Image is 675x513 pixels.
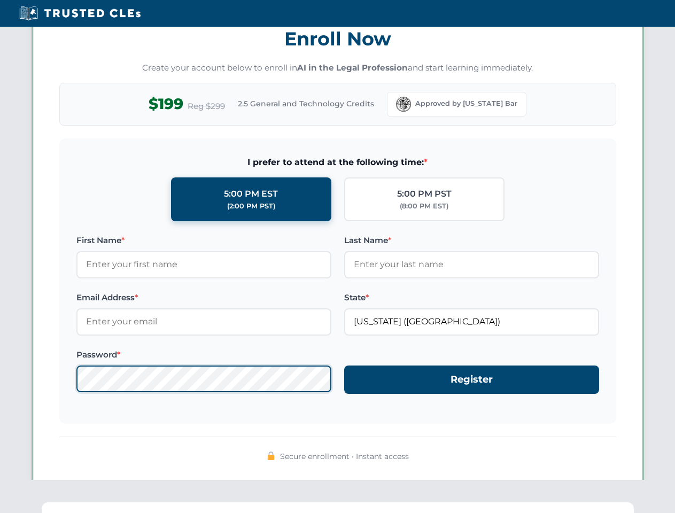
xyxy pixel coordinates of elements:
[224,187,278,201] div: 5:00 PM EST
[76,348,331,361] label: Password
[344,251,599,278] input: Enter your last name
[397,187,452,201] div: 5:00 PM PST
[76,234,331,247] label: First Name
[400,201,448,212] div: (8:00 PM EST)
[344,234,599,247] label: Last Name
[59,22,616,56] h3: Enroll Now
[238,98,374,110] span: 2.5 General and Technology Credits
[344,366,599,394] button: Register
[396,97,411,112] img: Florida Bar
[227,201,275,212] div: (2:00 PM PST)
[344,291,599,304] label: State
[16,5,144,21] img: Trusted CLEs
[76,291,331,304] label: Email Address
[76,308,331,335] input: Enter your email
[280,450,409,462] span: Secure enrollment • Instant access
[344,308,599,335] input: Florida (FL)
[149,92,183,116] span: $199
[76,156,599,169] span: I prefer to attend at the following time:
[267,452,275,460] img: 🔒
[415,98,517,109] span: Approved by [US_STATE] Bar
[297,63,408,73] strong: AI in the Legal Profession
[76,251,331,278] input: Enter your first name
[188,100,225,113] span: Reg $299
[59,62,616,74] p: Create your account below to enroll in and start learning immediately.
